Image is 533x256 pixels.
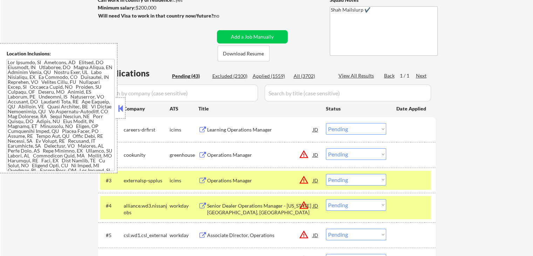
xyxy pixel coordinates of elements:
[326,102,386,115] div: Status
[400,72,416,79] div: 1 / 1
[214,12,234,19] div: no
[170,202,198,209] div: workday
[312,148,319,161] div: JD
[170,177,198,184] div: icims
[253,73,288,80] div: Applied (1559)
[299,200,309,210] button: warning_amber
[170,105,198,112] div: ATS
[170,232,198,239] div: workday
[384,72,395,79] div: Back
[124,126,170,133] div: careers-drfirst
[212,73,247,80] div: Excluded (2100)
[218,46,269,61] button: Download Resume
[198,105,319,112] div: Title
[98,5,136,11] strong: Minimum salary:
[207,151,313,159] div: Operations Manager
[217,30,288,43] button: Add a Job Manually
[339,72,376,79] div: View All Results
[124,105,170,112] div: Company
[312,229,319,241] div: JD
[124,177,170,184] div: externalsp-spplus
[106,232,118,239] div: #5
[416,72,427,79] div: Next
[265,85,431,101] input: Search by title (case sensitive)
[312,199,319,212] div: JD
[106,202,118,209] div: #4
[124,232,170,239] div: csl.wd1.csl_external
[207,126,313,133] div: Learning Operations Manager
[98,4,214,11] div: $200,000
[100,85,258,101] input: Search by company (case sensitive)
[170,151,198,159] div: greenhouse
[170,126,198,133] div: icims
[299,175,309,185] button: warning_amber
[294,73,329,80] div: All (3702)
[124,151,170,159] div: cookunity
[312,123,319,136] div: JD
[207,202,313,216] div: Senior Dealer Operations Manager - [US_STATE][GEOGRAPHIC_DATA], [GEOGRAPHIC_DATA]
[396,105,427,112] div: Date Applied
[100,69,170,78] div: Applications
[299,149,309,159] button: warning_amber
[207,232,313,239] div: Associate Director, Operations
[312,174,319,187] div: JD
[299,230,309,240] button: warning_amber
[207,177,313,184] div: Operations Manager
[7,50,115,57] div: Location Inclusions:
[106,177,118,184] div: #3
[98,13,215,19] strong: Will need Visa to work in that country now/future?:
[172,73,207,80] div: Pending (43)
[124,202,170,216] div: alliance.wd3.nissanjobs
